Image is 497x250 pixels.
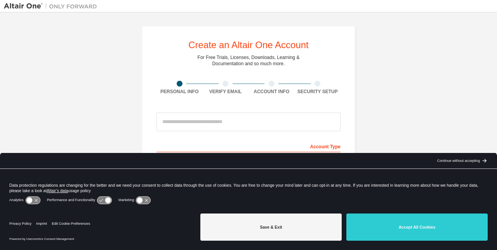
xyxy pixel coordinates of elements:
div: Verify Email [203,89,249,95]
div: Security Setup [295,89,341,95]
div: Personal Info [156,89,203,95]
div: For Free Trials, Licenses, Downloads, Learning & Documentation and so much more. [198,54,300,67]
div: Account Info [248,89,295,95]
img: Altair One [4,2,101,10]
div: Create an Altair One Account [188,40,309,50]
div: Account Type [156,140,341,152]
